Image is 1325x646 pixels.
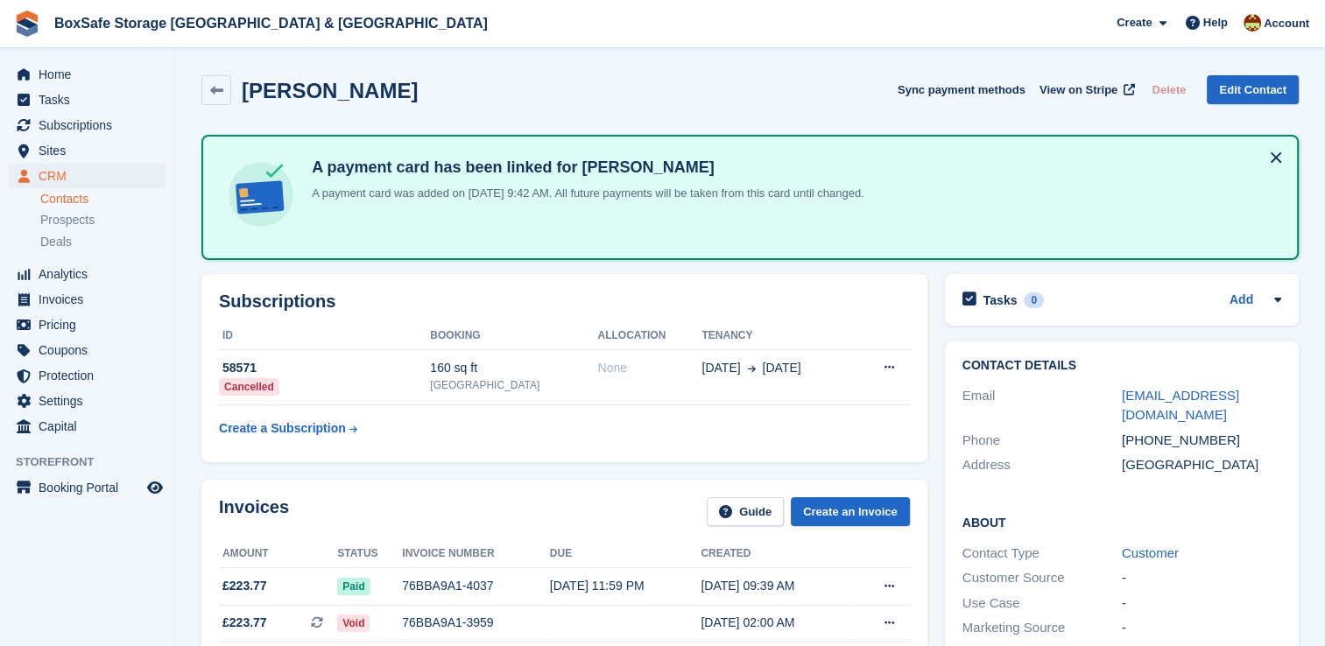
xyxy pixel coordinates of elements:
[9,287,166,312] a: menu
[9,262,166,286] a: menu
[39,312,144,337] span: Pricing
[9,389,166,413] a: menu
[550,540,701,568] th: Due
[763,359,801,377] span: [DATE]
[40,211,166,229] a: Prospects
[962,618,1122,638] div: Marketing Source
[898,75,1025,104] button: Sync payment methods
[550,577,701,595] div: [DATE] 11:59 PM
[430,322,597,350] th: Booking
[9,312,166,337] a: menu
[962,593,1122,614] div: Use Case
[701,540,850,568] th: Created
[1122,618,1281,638] div: -
[39,363,144,388] span: Protection
[219,378,279,396] div: Cancelled
[597,359,701,377] div: None
[701,614,850,632] div: [DATE] 02:00 AM
[39,414,144,439] span: Capital
[47,9,495,38] a: BoxSafe Storage [GEOGRAPHIC_DATA] & [GEOGRAPHIC_DATA]
[597,322,701,350] th: Allocation
[337,540,402,568] th: Status
[962,568,1122,588] div: Customer Source
[222,577,267,595] span: £223.77
[9,88,166,112] a: menu
[39,113,144,137] span: Subscriptions
[16,453,174,471] span: Storefront
[701,359,740,377] span: [DATE]
[9,475,166,500] a: menu
[430,377,597,393] div: [GEOGRAPHIC_DATA]
[1122,568,1281,588] div: -
[1040,81,1117,99] span: View on Stripe
[791,497,910,526] a: Create an Invoice
[1122,455,1281,475] div: [GEOGRAPHIC_DATA]
[402,577,549,595] div: 76BBA9A1-4037
[337,614,370,632] span: Void
[1122,545,1179,560] a: Customer
[1264,15,1309,32] span: Account
[305,185,864,202] p: A payment card was added on [DATE] 9:42 AM. All future payments will be taken from this card unti...
[1033,75,1138,104] a: View on Stripe
[962,386,1122,425] div: Email
[1207,75,1299,104] a: Edit Contact
[219,497,289,526] h2: Invoices
[40,234,72,250] span: Deals
[1230,291,1253,311] a: Add
[39,475,144,500] span: Booking Portal
[40,233,166,251] a: Deals
[1244,14,1261,32] img: Kim
[1122,593,1281,614] div: -
[39,389,144,413] span: Settings
[219,322,430,350] th: ID
[9,62,166,87] a: menu
[219,412,357,445] a: Create a Subscription
[9,414,166,439] a: menu
[9,363,166,388] a: menu
[1122,431,1281,451] div: [PHONE_NUMBER]
[1122,388,1239,423] a: [EMAIL_ADDRESS][DOMAIN_NAME]
[222,614,267,632] span: £223.77
[9,138,166,163] a: menu
[9,113,166,137] a: menu
[962,359,1281,373] h2: Contact Details
[701,577,850,595] div: [DATE] 09:39 AM
[39,88,144,112] span: Tasks
[962,544,1122,564] div: Contact Type
[224,158,298,231] img: card-linked-ebf98d0992dc2aeb22e95c0e3c79077019eb2392cfd83c6a337811c24bc77127.svg
[40,212,95,228] span: Prospects
[983,292,1018,308] h2: Tasks
[39,262,144,286] span: Analytics
[219,419,346,438] div: Create a Subscription
[430,359,597,377] div: 160 sq ft
[39,138,144,163] span: Sites
[39,62,144,87] span: Home
[39,338,144,362] span: Coupons
[9,338,166,362] a: menu
[144,477,166,498] a: Preview store
[962,513,1281,530] h2: About
[1145,75,1193,104] button: Delete
[39,287,144,312] span: Invoices
[219,291,910,312] h2: Subscriptions
[701,322,853,350] th: Tenancy
[14,11,40,37] img: stora-icon-8386f47178a22dfd0bd8f6a31ec36ba5ce8667c1dd55bd0f319d3a0aa187defe.svg
[39,164,144,188] span: CRM
[219,540,337,568] th: Amount
[962,455,1122,475] div: Address
[337,578,370,595] span: Paid
[219,359,430,377] div: 58571
[242,79,418,102] h2: [PERSON_NAME]
[305,158,864,178] h4: A payment card has been linked for [PERSON_NAME]
[9,164,166,188] a: menu
[707,497,784,526] a: Guide
[1024,292,1044,308] div: 0
[962,431,1122,451] div: Phone
[402,540,549,568] th: Invoice number
[402,614,549,632] div: 76BBA9A1-3959
[40,191,166,207] a: Contacts
[1203,14,1228,32] span: Help
[1117,14,1152,32] span: Create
